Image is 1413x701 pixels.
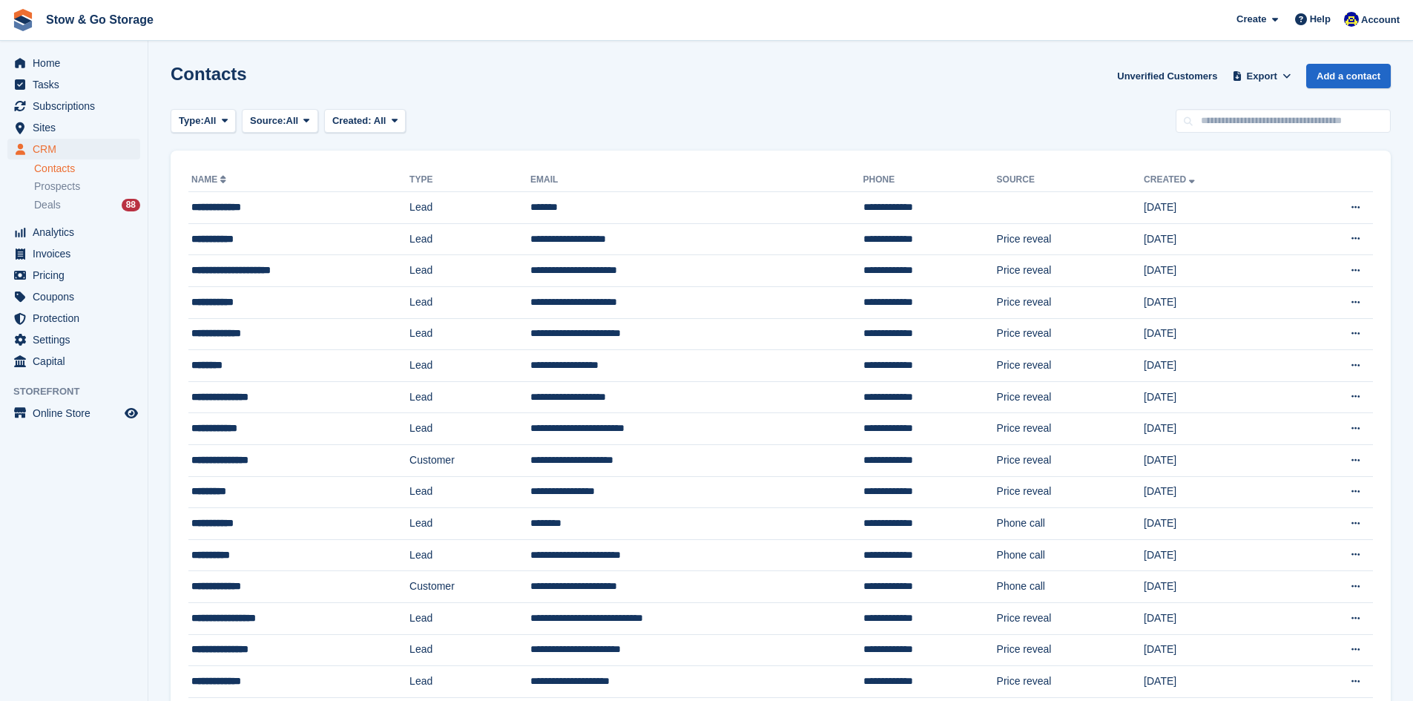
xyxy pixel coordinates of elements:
[997,413,1144,445] td: Price reveal
[34,179,140,194] a: Prospects
[7,243,140,264] a: menu
[1144,539,1289,571] td: [DATE]
[33,351,122,372] span: Capital
[33,139,122,159] span: CRM
[1144,192,1289,224] td: [DATE]
[997,571,1144,603] td: Phone call
[7,74,140,95] a: menu
[409,571,530,603] td: Customer
[33,222,122,243] span: Analytics
[7,286,140,307] a: menu
[7,351,140,372] a: menu
[122,404,140,422] a: Preview store
[33,286,122,307] span: Coupons
[33,96,122,116] span: Subscriptions
[33,117,122,138] span: Sites
[409,318,530,350] td: Lead
[409,192,530,224] td: Lead
[33,74,122,95] span: Tasks
[1306,64,1391,88] a: Add a contact
[34,197,140,213] a: Deals 88
[374,115,386,126] span: All
[1247,69,1277,84] span: Export
[1144,223,1289,255] td: [DATE]
[997,634,1144,666] td: Price reveal
[409,381,530,413] td: Lead
[332,115,372,126] span: Created:
[33,53,122,73] span: Home
[997,381,1144,413] td: Price reveal
[242,109,318,134] button: Source: All
[1144,413,1289,445] td: [DATE]
[7,403,140,424] a: menu
[171,64,247,84] h1: Contacts
[34,162,140,176] a: Contacts
[997,350,1144,382] td: Price reveal
[324,109,406,134] button: Created: All
[409,602,530,634] td: Lead
[1361,13,1400,27] span: Account
[409,413,530,445] td: Lead
[250,113,286,128] span: Source:
[409,444,530,476] td: Customer
[1144,602,1289,634] td: [DATE]
[13,384,148,399] span: Storefront
[997,476,1144,508] td: Price reveal
[7,117,140,138] a: menu
[409,666,530,698] td: Lead
[1236,12,1266,27] span: Create
[997,318,1144,350] td: Price reveal
[7,139,140,159] a: menu
[7,222,140,243] a: menu
[997,539,1144,571] td: Phone call
[1144,174,1198,185] a: Created
[33,308,122,329] span: Protection
[409,634,530,666] td: Lead
[122,199,140,211] div: 88
[1111,64,1223,88] a: Unverified Customers
[1344,12,1359,27] img: Rob Good-Stephenson
[409,476,530,508] td: Lead
[409,539,530,571] td: Lead
[40,7,159,32] a: Stow & Go Storage
[997,602,1144,634] td: Price reveal
[34,198,61,212] span: Deals
[1144,318,1289,350] td: [DATE]
[7,96,140,116] a: menu
[33,265,122,286] span: Pricing
[1144,571,1289,603] td: [DATE]
[1144,476,1289,508] td: [DATE]
[1144,286,1289,318] td: [DATE]
[1310,12,1331,27] span: Help
[1144,634,1289,666] td: [DATE]
[7,308,140,329] a: menu
[7,265,140,286] a: menu
[409,350,530,382] td: Lead
[191,174,229,185] a: Name
[409,286,530,318] td: Lead
[409,508,530,540] td: Lead
[179,113,204,128] span: Type:
[12,9,34,31] img: stora-icon-8386f47178a22dfd0bd8f6a31ec36ba5ce8667c1dd55bd0f319d3a0aa187defe.svg
[997,666,1144,698] td: Price reveal
[33,243,122,264] span: Invoices
[863,168,997,192] th: Phone
[171,109,236,134] button: Type: All
[997,168,1144,192] th: Source
[530,168,863,192] th: Email
[409,255,530,287] td: Lead
[1144,508,1289,540] td: [DATE]
[1144,444,1289,476] td: [DATE]
[409,223,530,255] td: Lead
[997,444,1144,476] td: Price reveal
[409,168,530,192] th: Type
[997,255,1144,287] td: Price reveal
[1229,64,1294,88] button: Export
[997,286,1144,318] td: Price reveal
[1144,350,1289,382] td: [DATE]
[33,329,122,350] span: Settings
[1144,666,1289,698] td: [DATE]
[1144,255,1289,287] td: [DATE]
[34,180,80,194] span: Prospects
[204,113,217,128] span: All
